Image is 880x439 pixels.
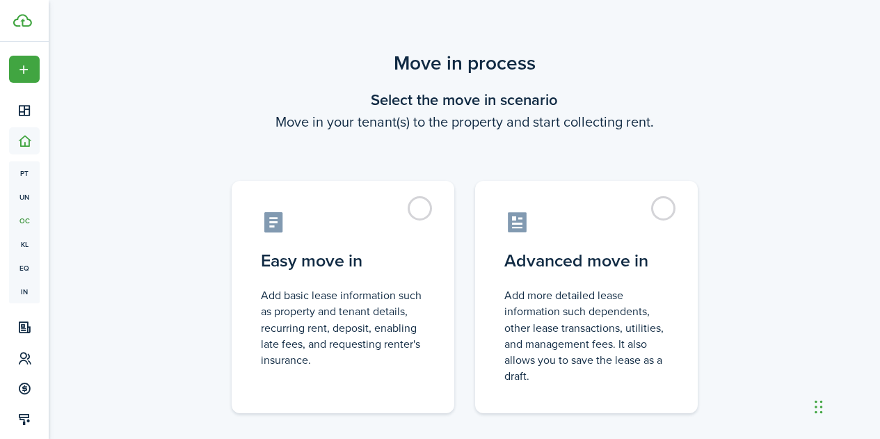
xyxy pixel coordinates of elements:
[261,248,425,273] control-radio-card-title: Easy move in
[214,111,715,132] wizard-step-header-description: Move in your tenant(s) to the property and start collecting rent.
[9,209,40,232] a: oc
[214,49,715,78] scenario-title: Move in process
[9,161,40,185] a: pt
[13,14,32,27] img: TenantCloud
[9,56,40,83] button: Open menu
[9,280,40,303] a: in
[810,372,880,439] iframe: Chat Widget
[214,88,715,111] wizard-step-header-title: Select the move in scenario
[815,386,823,428] div: Drag
[9,185,40,209] a: un
[504,287,669,384] control-radio-card-description: Add more detailed lease information such dependents, other lease transactions, utilities, and man...
[9,256,40,280] a: eq
[9,232,40,256] a: kl
[504,248,669,273] control-radio-card-title: Advanced move in
[261,287,425,368] control-radio-card-description: Add basic lease information such as property and tenant details, recurring rent, deposit, enablin...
